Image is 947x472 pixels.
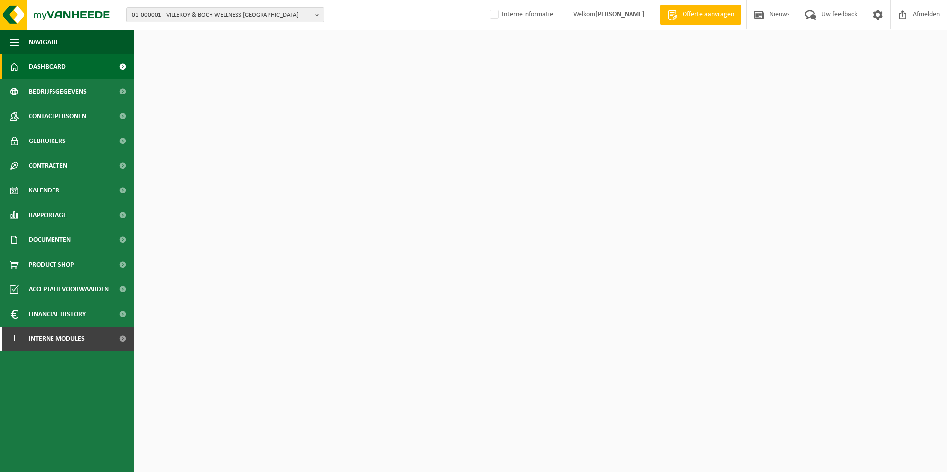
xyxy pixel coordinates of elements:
[29,203,67,228] span: Rapportage
[29,54,66,79] span: Dashboard
[126,7,324,22] button: 01-000001 - VILLEROY & BOCH WELLNESS [GEOGRAPHIC_DATA]
[660,5,741,25] a: Offerte aanvragen
[29,104,86,129] span: Contactpersonen
[132,8,311,23] span: 01-000001 - VILLEROY & BOCH WELLNESS [GEOGRAPHIC_DATA]
[29,153,67,178] span: Contracten
[488,7,553,22] label: Interne informatie
[595,11,645,18] strong: [PERSON_NAME]
[680,10,737,20] span: Offerte aanvragen
[29,302,86,327] span: Financial History
[29,178,59,203] span: Kalender
[29,252,74,277] span: Product Shop
[29,129,66,153] span: Gebruikers
[29,277,109,302] span: Acceptatievoorwaarden
[29,30,59,54] span: Navigatie
[29,228,71,252] span: Documenten
[29,327,85,351] span: Interne modules
[29,79,87,104] span: Bedrijfsgegevens
[10,327,19,351] span: I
